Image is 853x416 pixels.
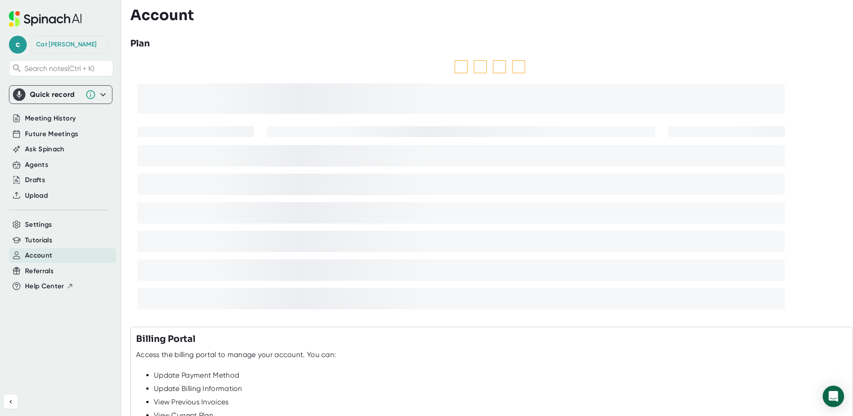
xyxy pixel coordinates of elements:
div: Access the billing portal to manage your account. You can: [136,350,336,359]
button: Future Meetings [25,129,78,139]
button: Drafts [25,175,45,185]
span: Help Center [25,281,64,291]
div: Quick record [30,90,81,99]
button: Tutorials [25,235,52,245]
button: Settings [25,220,52,230]
div: Quick record [13,86,108,104]
button: Account [25,250,52,261]
div: View Previous Invoices [154,398,847,407]
h3: Billing Portal [136,333,195,346]
button: Referrals [25,266,54,276]
h3: Account [130,7,194,24]
span: c [9,36,27,54]
button: Help Center [25,281,74,291]
button: Collapse sidebar [4,395,18,409]
button: Meeting History [25,113,76,124]
button: Agents [25,160,48,170]
div: Open Intercom Messenger [823,386,844,407]
div: Cat Lovejoy [36,41,96,49]
div: Update Payment Method [154,371,847,380]
div: Update Billing Information [154,384,847,393]
button: Ask Spinach [25,144,65,154]
h3: Plan [130,37,150,50]
span: Search notes (Ctrl + K) [25,64,111,73]
button: Upload [25,191,48,201]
